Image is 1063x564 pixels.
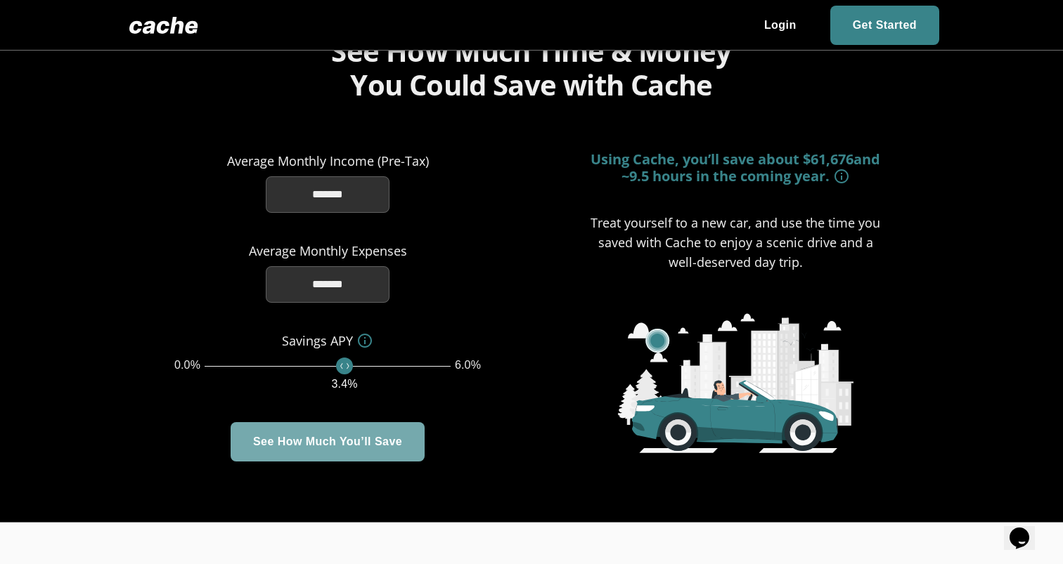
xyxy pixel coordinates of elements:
[226,151,429,171] div: Average Monthly Income (Pre-Tax)
[174,358,200,374] span: 0.0%
[312,34,752,102] h1: See How Much Time & Money You Could Save with Cache
[205,331,451,350] div: Savings APY
[226,241,429,261] div: Average Monthly Expenses
[356,332,373,349] svg: Annual percentage yield (APY) is the effective interest rate that you earn on your money over the...
[332,376,358,393] div: 3.4 %
[1004,508,1049,550] iframe: chat widget
[830,6,939,45] a: Get Started
[455,358,481,374] span: 6.0%
[124,11,204,39] img: Logo
[611,300,860,466] img: img
[586,213,886,272] p: Treat yourself to a new car, and use the time you saved with Cache to enjoy a scenic drive and a ...
[231,422,425,461] button: See How Much You’ll Save
[833,168,850,185] svg: This calculation is for illustration purposes only and was made assuming an average tax rate of 25%.
[742,6,819,45] a: Login
[794,166,850,185] span: year.
[586,151,886,185] h5: Using Cache, you’ll save about $ 61,676 and ~9.5 hours in the coming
